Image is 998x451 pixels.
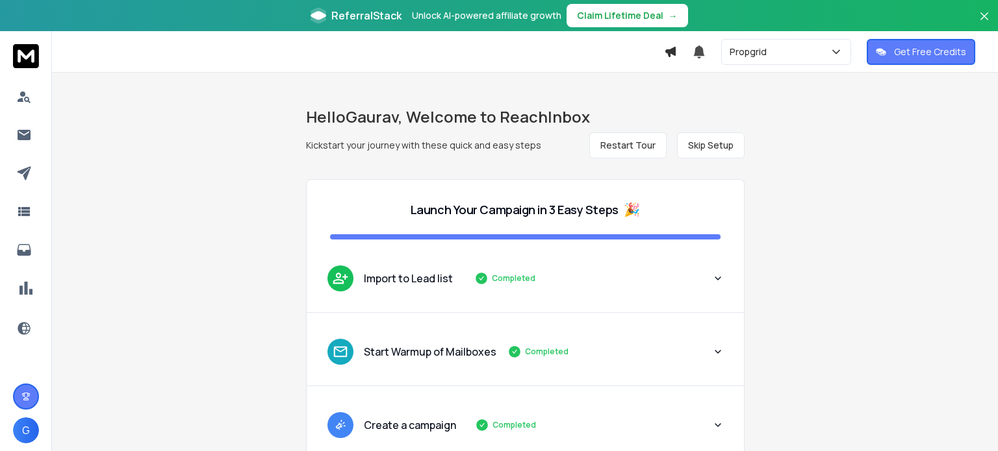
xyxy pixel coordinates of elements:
[493,420,536,430] p: Completed
[331,8,402,23] span: ReferralStack
[364,271,453,286] p: Import to Lead list
[669,9,678,22] span: →
[624,201,640,219] span: 🎉
[411,201,619,219] p: Launch Your Campaign in 3 Easy Steps
[332,417,349,433] img: lead
[730,45,772,58] p: Propgrid
[332,343,349,360] img: lead
[306,106,745,127] h1: Hello Gaurav , Welcome to ReachInbox
[976,8,993,39] button: Close banner
[306,139,541,152] p: Kickstart your journey with these quick and easy steps
[364,417,456,433] p: Create a campaign
[677,132,745,158] button: Skip Setup
[364,344,496,360] p: Start Warmup of Mailboxes
[13,417,39,443] button: G
[332,270,349,286] img: lead
[688,139,734,152] span: Skip Setup
[867,39,975,65] button: Get Free Credits
[412,9,561,22] p: Unlock AI-powered affiliate growth
[567,4,688,27] button: Claim Lifetime Deal→
[589,132,667,158] button: Restart Tour
[894,45,966,58] p: Get Free Credits
[525,347,569,357] p: Completed
[492,273,535,284] p: Completed
[307,328,744,385] button: leadStart Warmup of MailboxesCompleted
[307,255,744,312] button: leadImport to Lead listCompleted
